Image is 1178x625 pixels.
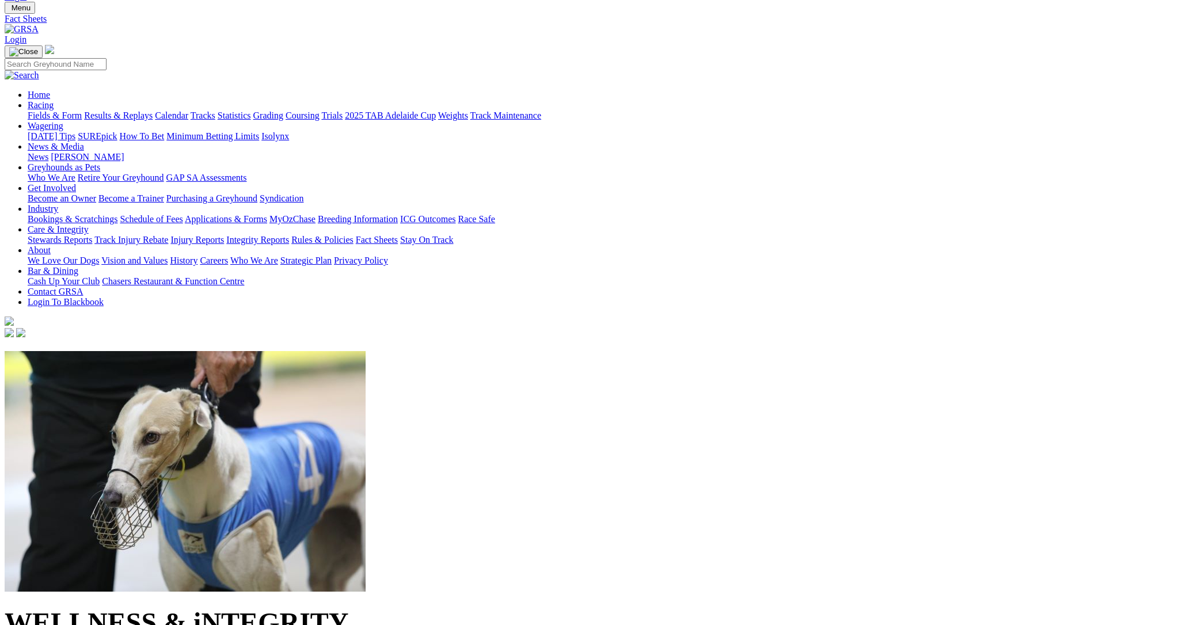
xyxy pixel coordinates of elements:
div: About [28,256,1173,266]
a: We Love Our Dogs [28,256,99,265]
span: Menu [12,3,31,12]
a: Care & Integrity [28,224,89,234]
div: Bar & Dining [28,276,1173,287]
input: Search [5,58,107,70]
a: Grading [253,110,283,120]
a: Retire Your Greyhound [78,173,164,182]
a: MyOzChase [269,214,316,224]
a: Injury Reports [170,235,224,245]
a: Applications & Forms [185,214,267,224]
a: Strategic Plan [280,256,332,265]
a: Contact GRSA [28,287,83,296]
div: Industry [28,214,1173,224]
a: ICG Outcomes [400,214,455,224]
div: Racing [28,110,1173,121]
a: Become an Owner [28,193,96,203]
a: About [28,245,51,255]
a: SUREpick [78,131,117,141]
img: logo-grsa-white.png [45,45,54,54]
img: twitter.svg [16,328,25,337]
a: Stay On Track [400,235,453,245]
div: Care & Integrity [28,235,1173,245]
button: Toggle navigation [5,45,43,58]
a: News & Media [28,142,84,151]
a: Who We Are [230,256,278,265]
div: News & Media [28,152,1173,162]
a: 2025 TAB Adelaide Cup [345,110,436,120]
a: Tracks [191,110,215,120]
a: Wagering [28,121,63,131]
a: Home [28,90,50,100]
a: Isolynx [261,131,289,141]
a: History [170,256,197,265]
a: Minimum Betting Limits [166,131,259,141]
div: Wagering [28,131,1173,142]
a: Breeding Information [318,214,398,224]
a: Chasers Restaurant & Function Centre [102,276,244,286]
a: Schedule of Fees [120,214,183,224]
a: Calendar [155,110,188,120]
a: Become a Trainer [98,193,164,203]
a: Stewards Reports [28,235,92,245]
a: Racing [28,100,54,110]
img: logo-grsa-white.png [5,317,14,326]
a: Greyhounds as Pets [28,162,100,172]
a: News [28,152,48,162]
a: Privacy Policy [334,256,388,265]
a: [PERSON_NAME] [51,152,124,162]
a: Trials [321,110,343,120]
a: Fields & Form [28,110,82,120]
div: Greyhounds as Pets [28,173,1173,183]
a: GAP SA Assessments [166,173,247,182]
a: Bar & Dining [28,266,78,276]
a: Get Involved [28,183,76,193]
img: Search [5,70,39,81]
a: Who We Are [28,173,75,182]
a: Integrity Reports [226,235,289,245]
a: Syndication [260,193,303,203]
a: [DATE] Tips [28,131,75,141]
a: Bookings & Scratchings [28,214,117,224]
a: Cash Up Your Club [28,276,100,286]
a: Vision and Values [101,256,168,265]
img: Close [9,47,38,56]
a: Race Safe [458,214,495,224]
button: Toggle navigation [5,2,35,14]
img: facebook.svg [5,328,14,337]
a: Fact Sheets [356,235,398,245]
a: Industry [28,204,58,214]
a: Weights [438,110,468,120]
a: Track Maintenance [470,110,541,120]
a: Statistics [218,110,251,120]
a: Coursing [286,110,320,120]
a: Track Injury Rebate [94,235,168,245]
a: How To Bet [120,131,165,141]
img: AP%20040722-7.jpg [5,351,366,592]
a: Careers [200,256,228,265]
a: Login [5,35,26,44]
a: Fact Sheets [5,14,1173,24]
a: Purchasing a Greyhound [166,193,257,203]
div: Get Involved [28,193,1173,204]
img: GRSA [5,24,39,35]
a: Rules & Policies [291,235,354,245]
a: Login To Blackbook [28,297,104,307]
a: Results & Replays [84,110,153,120]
